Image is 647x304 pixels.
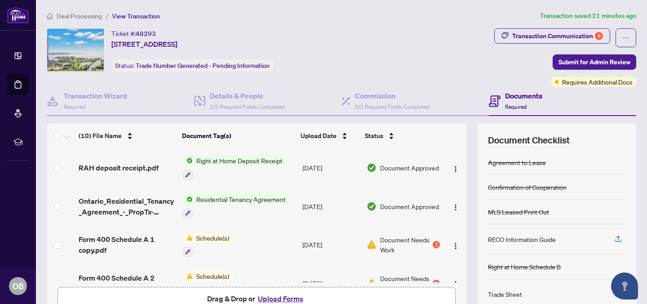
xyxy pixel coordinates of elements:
div: Agreement to Lease [488,157,546,167]
img: Document Status [367,240,377,250]
button: Status IconSchedule(s) [183,271,233,295]
span: Ontario_Residential_Tenancy_Agreement_-_PropTx-[PERSON_NAME] 1.pdf [79,196,176,217]
span: Document Approved [380,163,439,173]
span: Status [365,131,383,141]
span: 2/2 Required Fields Completed [210,103,284,110]
img: logo [7,7,29,23]
div: 4 [595,32,603,40]
li: / [106,11,108,21]
div: Confirmation of Cooperation [488,182,567,192]
span: [STREET_ADDRESS] [111,39,177,49]
td: [DATE] [299,148,363,187]
span: Form 400 Schedule A 2 copy.pdf [79,273,176,294]
span: Submit for Admin Review [558,55,630,69]
h4: Documents [505,90,542,101]
span: Deal Processing [57,12,102,20]
button: Logo [448,237,463,252]
img: Status Icon [183,194,193,204]
span: 2/2 Required Fields Completed [355,103,430,110]
div: 1 [433,241,440,248]
div: RECO Information Guide [488,234,556,244]
th: Upload Date [297,123,361,148]
span: Required [505,103,527,110]
button: Logo [448,199,463,214]
span: Trade Number Generated - Pending Information [136,62,270,70]
button: Logo [448,276,463,291]
span: (10) File Name [79,131,122,141]
img: Logo [452,242,459,250]
span: Form 400 Schedule A 1 copy.pdf [79,234,176,255]
span: Document Needs Work [380,273,431,293]
th: Document Tag(s) [178,123,297,148]
th: (10) File Name [75,123,179,148]
div: Trade Sheet [488,289,522,299]
span: Document Approved [380,201,439,211]
button: Logo [448,161,463,175]
img: Status Icon [183,271,193,281]
img: Status Icon [183,156,193,165]
button: Status IconSchedule(s) [183,233,233,257]
span: View Transaction [112,12,160,20]
span: Right at Home Deposit Receipt [193,156,286,165]
button: Open asap [611,273,638,300]
span: Schedule(s) [193,233,233,243]
button: Transaction Communication4 [494,28,610,44]
span: 48293 [136,30,156,38]
td: [DATE] [299,226,363,264]
button: Status IconResidential Tenancy Agreement [183,194,289,219]
span: Residential Tenancy Agreement [193,194,289,204]
span: RAH deposit receipt.pdf [79,162,159,173]
img: Document Status [367,201,377,211]
div: 1 [433,280,440,287]
span: OB [13,280,24,292]
img: Logo [452,165,459,173]
span: Document Needs Work [380,235,431,255]
th: Status [361,123,441,148]
td: [DATE] [299,187,363,226]
span: home [47,13,53,19]
span: Required [64,103,85,110]
div: Transaction Communication [512,29,603,43]
h4: Commission [355,90,430,101]
article: Transaction saved 21 minutes ago [540,11,636,21]
img: Status Icon [183,233,193,243]
div: MLS Leased Print Out [488,207,549,217]
img: Logo [452,204,459,211]
span: Document Checklist [488,134,570,147]
td: [DATE] [299,264,363,303]
span: ellipsis [623,35,629,41]
img: IMG-W12316363_1.jpg [47,29,104,71]
div: Status: [111,59,273,72]
div: Ticket #: [111,28,156,39]
button: Status IconRight at Home Deposit Receipt [183,156,286,180]
span: Schedule(s) [193,271,233,281]
div: Right at Home Schedule B [488,262,561,272]
button: Submit for Admin Review [553,54,636,70]
h4: Details & People [210,90,284,101]
img: Document Status [367,163,377,173]
span: Requires Additional Docs [562,77,633,87]
span: Upload Date [301,131,337,141]
img: Logo [452,281,459,288]
img: Document Status [367,278,377,288]
h4: Transaction Wizard [64,90,127,101]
